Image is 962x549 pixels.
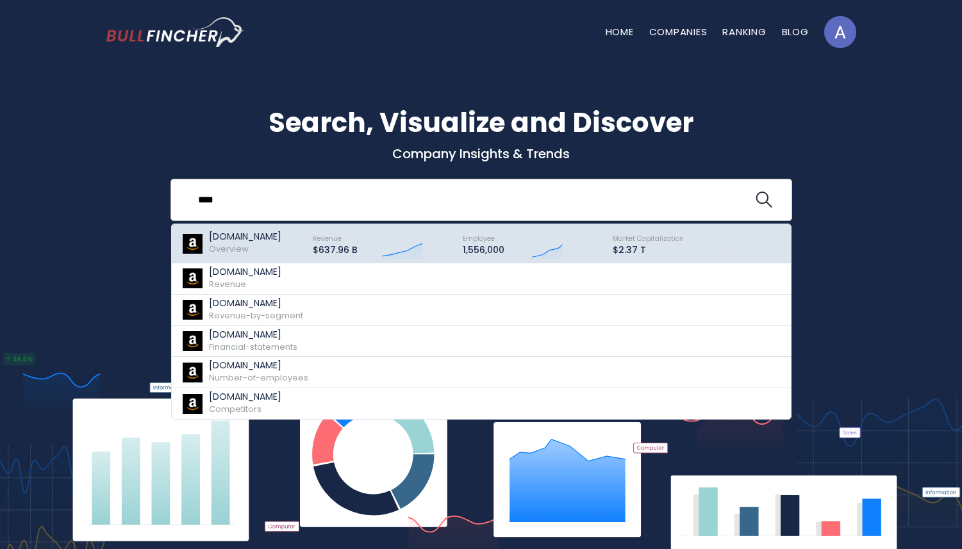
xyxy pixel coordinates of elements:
[172,224,791,263] a: [DOMAIN_NAME] Overview Revenue $637.96 B Employee 1,556,000 Market Capitalization $2.37 T
[106,247,856,260] p: What's trending
[172,388,791,419] a: [DOMAIN_NAME] Competitors
[172,295,791,326] a: [DOMAIN_NAME] Revenue-by-segment
[209,266,281,277] p: [DOMAIN_NAME]
[209,329,297,340] p: [DOMAIN_NAME]
[209,298,303,309] p: [DOMAIN_NAME]
[722,25,766,38] a: Ranking
[106,102,856,143] h1: Search, Visualize and Discover
[209,309,303,322] span: Revenue-by-segment
[209,341,297,353] span: Financial-statements
[172,326,791,357] a: [DOMAIN_NAME] Financial-statements
[209,231,281,242] p: [DOMAIN_NAME]
[172,263,791,295] a: [DOMAIN_NAME] Revenue
[106,17,244,47] a: Go to homepage
[756,192,772,208] img: search icon
[209,360,308,371] p: [DOMAIN_NAME]
[106,145,856,162] p: Company Insights & Trends
[463,245,504,256] p: 1,556,000
[209,372,308,384] span: Number-of-employees
[606,25,634,38] a: Home
[209,391,281,402] p: [DOMAIN_NAME]
[613,234,684,243] span: Market Capitalization
[209,243,249,255] span: Overview
[313,234,342,243] span: Revenue
[209,278,246,290] span: Revenue
[313,245,358,256] p: $637.96 B
[172,357,791,388] a: [DOMAIN_NAME] Number-of-employees
[649,25,708,38] a: Companies
[106,17,244,47] img: bullfincher logo
[782,25,809,38] a: Blog
[613,245,684,256] p: $2.37 T
[209,403,261,415] span: Competitors
[463,234,495,243] span: Employee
